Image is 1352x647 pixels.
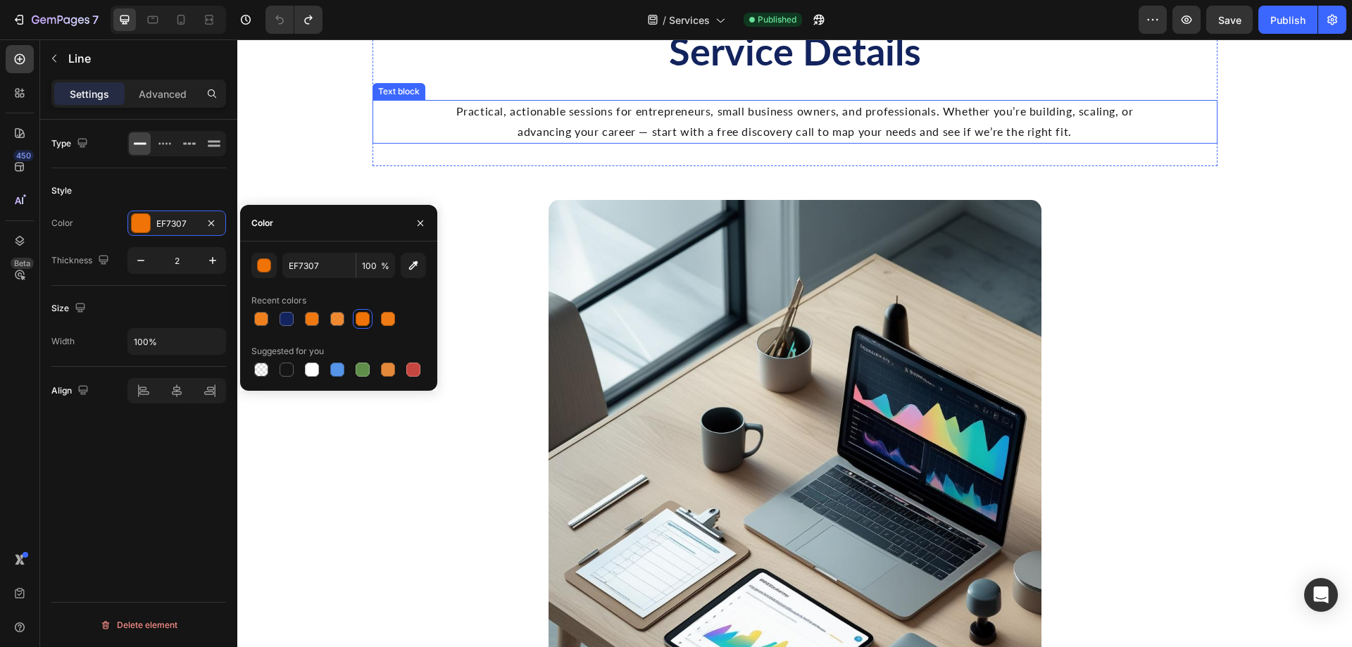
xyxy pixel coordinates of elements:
[68,50,220,67] p: Line
[92,11,99,28] p: 7
[70,87,109,101] p: Settings
[251,217,273,230] div: Color
[1206,6,1253,34] button: Save
[1258,6,1317,34] button: Publish
[51,217,73,230] div: Color
[51,614,226,636] button: Delete element
[1270,13,1306,27] div: Publish
[13,150,34,161] div: 450
[251,294,306,307] div: Recent colors
[6,6,105,34] button: 7
[1218,14,1241,26] span: Save
[11,258,34,269] div: Beta
[663,13,666,27] span: /
[207,62,908,103] p: Practical, actionable sessions for entrepreneurs, small business owners, and professionals. Wheth...
[138,46,185,58] div: Text block
[237,39,1352,647] iframe: Design area
[669,13,710,27] span: Services
[100,617,177,634] div: Delete element
[128,329,225,354] input: Auto
[251,345,324,358] div: Suggested for you
[156,218,197,230] div: EF7307
[139,87,187,101] p: Advanced
[51,299,89,318] div: Size
[51,251,112,270] div: Thickness
[1304,578,1338,612] div: Open Intercom Messenger
[282,253,356,278] input: Eg: FFFFFF
[265,6,323,34] div: Undo/Redo
[758,13,796,26] span: Published
[51,184,72,197] div: Style
[51,335,75,348] div: Width
[51,382,92,401] div: Align
[51,134,91,153] div: Type
[381,260,389,272] span: %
